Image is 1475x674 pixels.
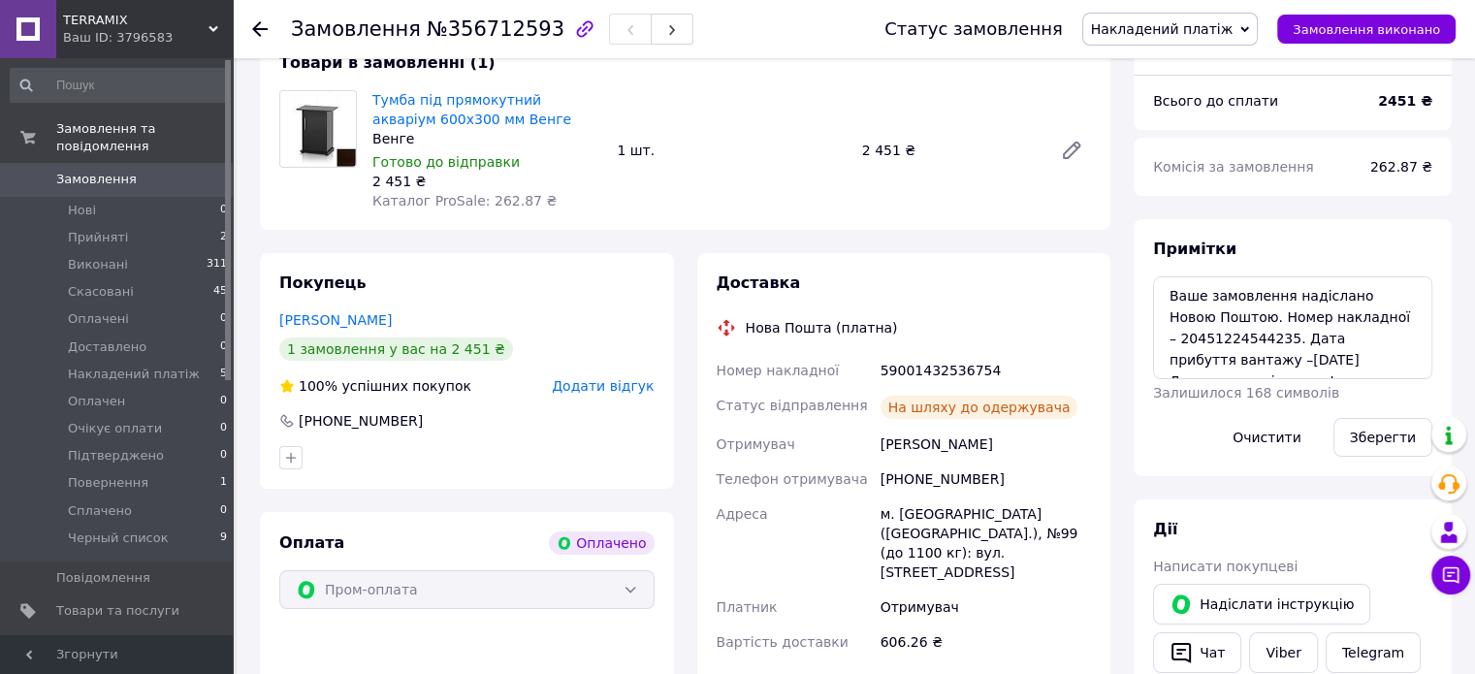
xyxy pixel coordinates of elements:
img: Тумба під прямокутний акваріум 600x300 мм Венге [280,91,356,167]
span: Очікує оплати [68,420,162,437]
span: Замовлення виконано [1293,22,1440,37]
a: Telegram [1326,632,1421,673]
span: Замовлення [291,17,421,41]
div: Венге [372,129,601,148]
span: 5 [220,366,227,383]
span: Готово до відправки [372,154,520,170]
div: 1 замовлення у вас на 2 451 ₴ [279,337,513,361]
span: 0 [220,338,227,356]
span: Комісія за замовлення [1153,159,1314,175]
span: Номер накладної [717,363,840,378]
div: Отримувач [877,590,1095,625]
span: Накладений платіж [68,366,200,383]
span: 0 [220,310,227,328]
div: 59001432536754 [877,353,1095,388]
span: Примітки [1153,240,1236,258]
span: 0 [220,202,227,219]
span: Повернення [68,474,148,492]
span: Додати відгук [552,378,654,394]
span: 2 [220,229,227,246]
span: 0 [220,447,227,465]
button: Чат [1153,632,1241,673]
a: Редагувати [1052,131,1091,170]
span: Телефон отримувача [717,471,868,487]
span: Товари в замовленні (1) [279,53,496,72]
div: На шляху до одержувача [881,396,1078,419]
div: 606.26 ₴ [877,625,1095,659]
span: Доставлено [68,338,146,356]
span: Підтверджено [68,447,164,465]
div: 1 шт. [609,137,853,164]
textarea: Ваше замовлення надіслано Новою Поштою. Номер накладної – 20451224544235. Дата прибуття вантажу –... [1153,276,1432,379]
span: Замовлення та повідомлення [56,120,233,155]
span: 311 [207,256,227,273]
a: Тумба під прямокутний акваріум 600x300 мм Венге [372,92,571,127]
div: успішних покупок [279,376,471,396]
div: Статус замовлення [884,19,1063,39]
span: Залишилося 168 символів [1153,385,1339,401]
span: Доставка [717,273,801,292]
button: Зберегти [1333,418,1432,457]
button: Чат з покупцем [1431,556,1470,594]
div: [PERSON_NAME] [877,427,1095,462]
div: м. [GEOGRAPHIC_DATA] ([GEOGRAPHIC_DATA].), №99 (до 1100 кг): вул. [STREET_ADDRESS] [877,497,1095,590]
span: 1 [220,474,227,492]
div: [PHONE_NUMBER] [877,462,1095,497]
span: Нові [68,202,96,219]
a: Viber [1249,632,1317,673]
span: Оплачені [68,310,129,328]
span: Прийняті [68,229,128,246]
span: Товари та послуги [56,602,179,620]
span: Оплачен [68,393,125,410]
span: Покупець [279,273,367,292]
span: Статус відправлення [717,398,868,413]
span: Черный список [68,530,169,547]
span: Каталог ProSale: 262.87 ₴ [372,193,557,209]
span: 0 [220,502,227,520]
span: Оплата [279,533,344,552]
span: №356712593 [427,17,564,41]
button: Очистити [1216,418,1318,457]
span: 262.87 ₴ [1370,159,1432,175]
div: Нова Пошта (платна) [741,318,903,337]
span: 0 [220,393,227,410]
div: 2 451 ₴ [372,172,601,191]
b: 2451 ₴ [1378,93,1432,109]
span: TERRAMIX [63,12,208,29]
span: 45 [213,283,227,301]
span: Вартість доставки [717,634,849,650]
span: Сплачено [68,502,132,520]
span: Замовлення [56,171,137,188]
span: Адреса [717,506,768,522]
span: Дії [1153,520,1177,538]
span: 0 [220,420,227,437]
span: Виконані [68,256,128,273]
a: [PERSON_NAME] [279,312,392,328]
span: Платник [717,599,778,615]
span: Написати покупцеві [1153,559,1298,574]
span: 9 [220,530,227,547]
div: Ваш ID: 3796583 [63,29,233,47]
div: Повернутися назад [252,19,268,39]
span: Накладений платіж [1091,21,1234,37]
span: 100% [299,378,337,394]
span: Скасовані [68,283,134,301]
button: Надіслати інструкцію [1153,584,1370,625]
button: Замовлення виконано [1277,15,1456,44]
span: Всього до сплати [1153,93,1278,109]
input: Пошук [10,68,229,103]
div: [PHONE_NUMBER] [297,411,425,431]
span: Повідомлення [56,569,150,587]
div: Оплачено [549,531,654,555]
div: 2 451 ₴ [854,137,1044,164]
span: Отримувач [717,436,795,452]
